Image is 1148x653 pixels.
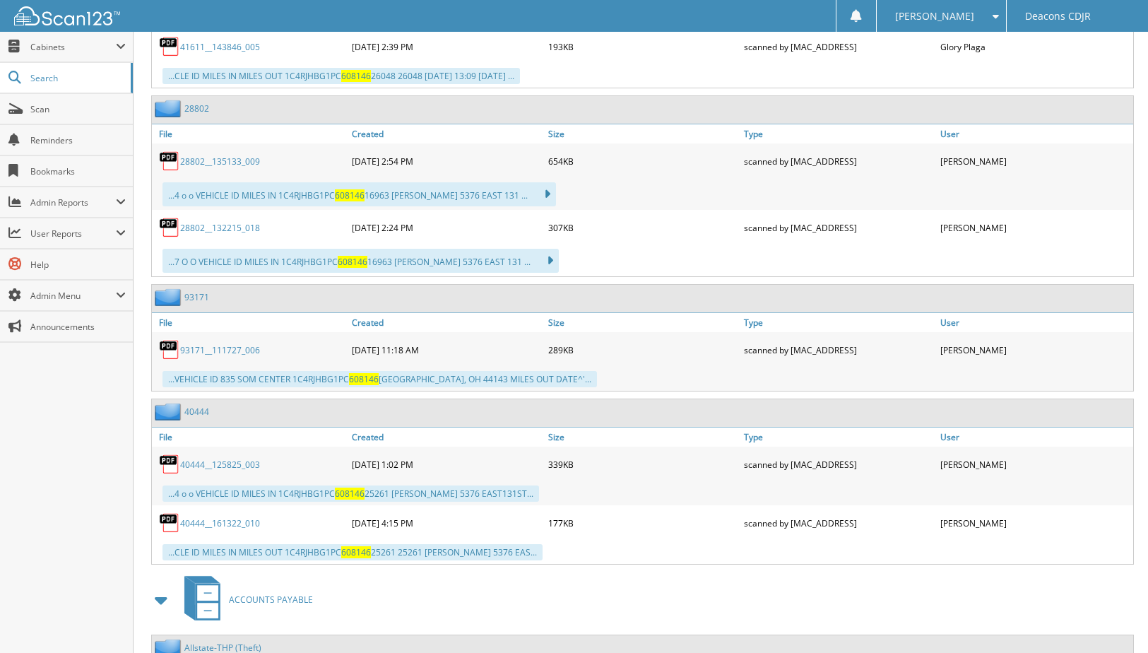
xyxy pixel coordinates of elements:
[349,373,379,385] span: 608146
[545,33,741,61] div: 193KB
[152,313,348,332] a: File
[159,454,180,475] img: PDF.png
[338,256,367,268] span: 608146
[159,339,180,360] img: PDF.png
[937,124,1133,143] a: User
[30,41,116,53] span: Cabinets
[152,428,348,447] a: File
[335,488,365,500] span: 608146
[30,259,126,271] span: Help
[1025,12,1091,20] span: Deacons CDJR
[348,336,545,364] div: [DATE] 11:18 AM
[229,594,313,606] span: ACCOUNTS PAYABLE
[184,406,209,418] a: 40444
[545,213,741,242] div: 307KB
[348,147,545,175] div: [DATE] 2:54 PM
[30,72,124,84] span: Search
[545,428,741,447] a: Size
[545,450,741,478] div: 339KB
[348,124,545,143] a: Created
[937,147,1133,175] div: [PERSON_NAME]
[180,155,260,167] a: 28802__135133_009
[162,249,559,273] div: ...7 O O VEHICLE ID MILES IN 1C4RJHBG1PC 16963 [PERSON_NAME] 5376 EAST 131 ...
[159,217,180,238] img: PDF.png
[740,147,937,175] div: scanned by [MAC_ADDRESS]
[180,517,260,529] a: 40444__161322_010
[180,459,260,471] a: 40444__125825_003
[740,313,937,332] a: Type
[162,486,539,502] div: ...4 o o VEHICLE ID MILES IN 1C4RJHBG1PC 25261 [PERSON_NAME] 5376 EAST131ST...
[740,213,937,242] div: scanned by [MAC_ADDRESS]
[740,509,937,537] div: scanned by [MAC_ADDRESS]
[740,428,937,447] a: Type
[159,512,180,534] img: PDF.png
[937,213,1133,242] div: [PERSON_NAME]
[162,68,520,84] div: ...CLE ID MILES IN MILES OUT 1C4RJHBG1PC 26048 26048 [DATE] 13:09 [DATE] ...
[348,33,545,61] div: [DATE] 2:39 PM
[937,428,1133,447] a: User
[937,509,1133,537] div: [PERSON_NAME]
[937,313,1133,332] a: User
[30,134,126,146] span: Reminders
[184,291,209,303] a: 93171
[180,41,260,53] a: 41611__143846_005
[545,336,741,364] div: 289KB
[30,165,126,177] span: Bookmarks
[348,509,545,537] div: [DATE] 4:15 PM
[159,36,180,57] img: PDF.png
[176,572,313,628] a: ACCOUNTS PAYABLE
[740,33,937,61] div: scanned by [MAC_ADDRESS]
[162,544,543,560] div: ...CLE ID MILES IN MILES OUT 1C4RJHBG1PC 25261 25261 [PERSON_NAME] 5376 EAS...
[155,288,184,306] img: folder2.png
[348,450,545,478] div: [DATE] 1:02 PM
[937,450,1133,478] div: [PERSON_NAME]
[740,336,937,364] div: scanned by [MAC_ADDRESS]
[152,124,348,143] a: File
[162,371,597,387] div: ...VEHICLE ID 835 SOM CENTER 1C4RJHBG1PC [GEOGRAPHIC_DATA], OH 44143 MILES OUT DATE^'...
[341,546,371,558] span: 608146
[895,12,974,20] span: [PERSON_NAME]
[335,189,365,201] span: 608146
[545,509,741,537] div: 177KB
[348,428,545,447] a: Created
[14,6,120,25] img: scan123-logo-white.svg
[348,313,545,332] a: Created
[155,403,184,420] img: folder2.png
[159,151,180,172] img: PDF.png
[937,33,1133,61] div: Glory Plaga
[184,102,209,114] a: 28802
[545,124,741,143] a: Size
[937,336,1133,364] div: [PERSON_NAME]
[30,103,126,115] span: Scan
[740,450,937,478] div: scanned by [MAC_ADDRESS]
[545,313,741,332] a: Size
[348,213,545,242] div: [DATE] 2:24 PM
[30,290,116,302] span: Admin Menu
[30,321,126,333] span: Announcements
[155,100,184,117] img: folder2.png
[180,222,260,234] a: 28802__132215_018
[162,182,556,206] div: ...4 o o VEHICLE ID MILES IN 1C4RJHBG1PC 16963 [PERSON_NAME] 5376 EAST 131 ...
[740,124,937,143] a: Type
[1077,585,1148,653] iframe: Chat Widget
[341,70,371,82] span: 608146
[545,147,741,175] div: 654KB
[30,196,116,208] span: Admin Reports
[180,344,260,356] a: 93171__111727_006
[30,228,116,240] span: User Reports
